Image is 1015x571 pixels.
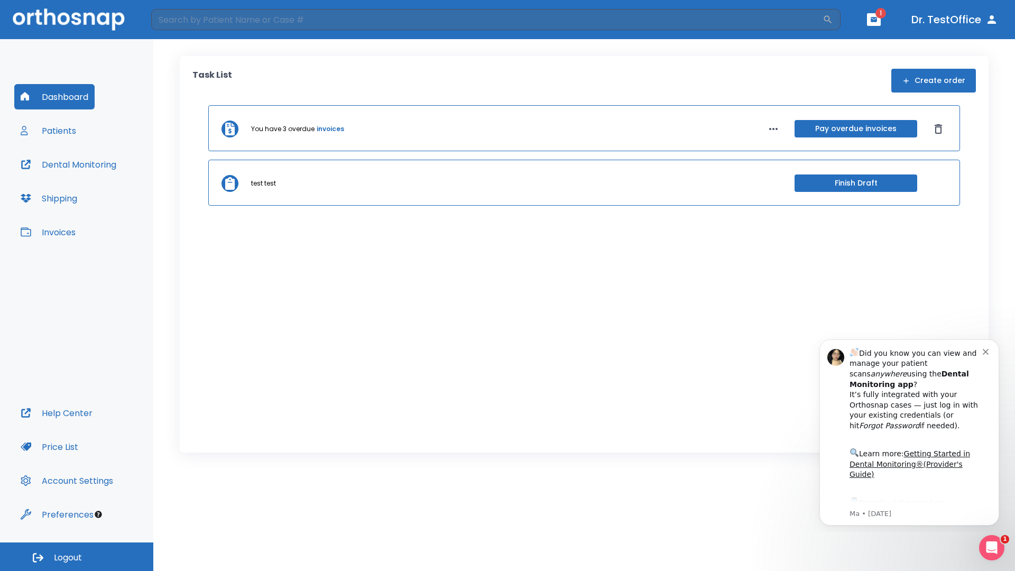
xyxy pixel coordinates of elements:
[804,330,1015,532] iframe: Intercom notifications message
[54,552,82,564] span: Logout
[192,69,232,93] p: Task List
[14,186,84,211] button: Shipping
[46,166,179,220] div: Download the app: | ​ Let us know if you need help getting started!
[14,502,100,527] button: Preferences
[979,535,1004,560] iframe: Intercom live chat
[151,9,823,30] input: Search by Patient Name or Case #
[251,124,315,134] p: You have 3 overdue
[14,400,99,426] button: Help Center
[14,152,123,177] button: Dental Monitoring
[317,124,344,134] a: invoices
[46,179,179,189] p: Message from Ma, sent 7w ago
[14,434,85,459] button: Price List
[13,8,125,30] img: Orthosnap
[795,174,917,192] button: Finish Draft
[251,179,276,188] p: test test
[875,8,886,19] span: 1
[795,120,917,137] button: Pay overdue invoices
[907,10,1002,29] button: Dr. TestOffice
[46,169,140,188] a: App Store
[14,219,82,245] button: Invoices
[14,468,119,493] button: Account Settings
[179,16,188,25] button: Dismiss notification
[891,69,976,93] button: Create order
[1001,535,1009,544] span: 1
[930,121,947,137] button: Dismiss
[94,510,103,519] div: Tooltip anchor
[14,118,82,143] button: Patients
[14,84,95,109] button: Dashboard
